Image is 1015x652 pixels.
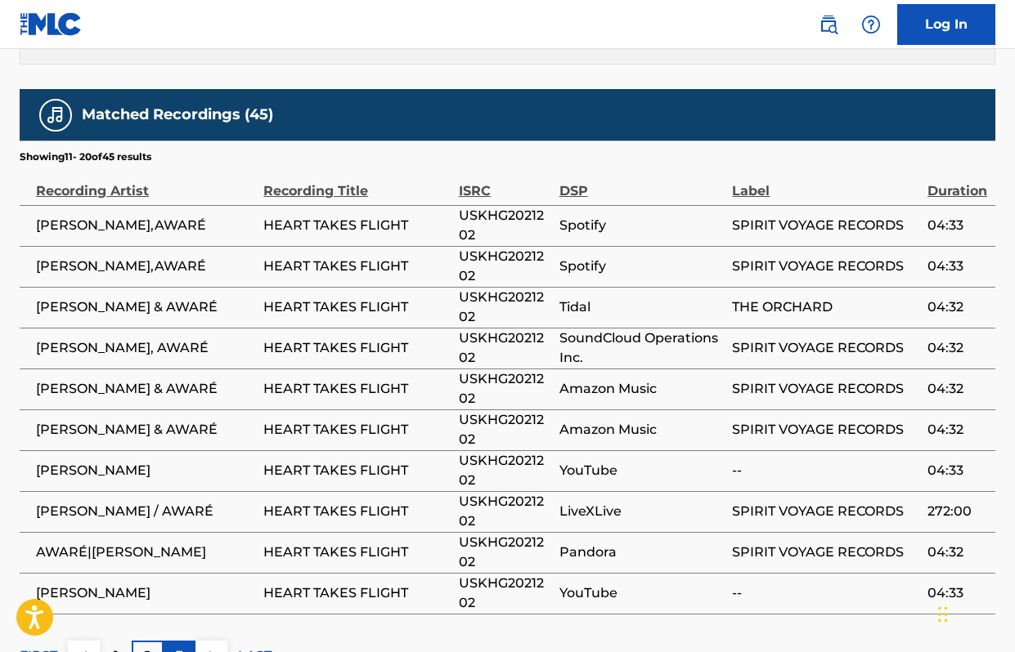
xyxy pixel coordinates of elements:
span: USKHG2021202 [459,574,551,613]
span: YouTube [559,461,725,480]
span: 04:32 [927,338,987,358]
span: [PERSON_NAME],AWARÉ [36,216,255,235]
span: YouTube [559,583,725,603]
span: SoundCloud Operations Inc. [559,328,725,368]
span: USKHG2021202 [459,410,551,449]
span: [PERSON_NAME], AWARÉ [36,338,255,358]
img: help [861,15,881,34]
img: MLC Logo [20,12,83,36]
span: [PERSON_NAME] [36,461,255,480]
div: ISRC [459,164,551,201]
img: Matched Recordings [46,105,65,125]
span: USKHG2021202 [459,328,551,368]
span: HEART TAKES FLIGHT [263,461,451,480]
span: HEART TAKES FLIGHT [263,543,451,562]
img: search [819,15,838,34]
iframe: Chat Widget [933,574,1015,652]
span: -- [732,461,919,480]
div: Label [732,164,919,201]
span: Tidal [559,297,725,317]
h5: Matched Recordings (45) [82,105,273,124]
span: 04:33 [927,257,987,276]
span: [PERSON_NAME] [36,583,255,603]
span: SPIRIT VOYAGE RECORDS [732,502,919,521]
span: 04:32 [927,379,987,399]
span: SPIRIT VOYAGE RECORDS [732,420,919,440]
a: Log In [897,4,995,45]
span: Spotify [559,216,725,235]
span: USKHG2021202 [459,288,551,327]
span: 04:33 [927,216,987,235]
span: HEART TAKES FLIGHT [263,257,451,276]
span: USKHG2021202 [459,247,551,286]
span: AWARÉ|[PERSON_NAME] [36,543,255,562]
span: USKHG2021202 [459,492,551,531]
span: 04:33 [927,461,987,480]
span: Spotify [559,257,725,276]
span: 04:32 [927,297,987,317]
a: Public Search [812,8,845,41]
span: SPIRIT VOYAGE RECORDS [732,338,919,358]
span: HEART TAKES FLIGHT [263,297,451,317]
span: [PERSON_NAME] & AWARÉ [36,379,255,399]
div: Help [855,8,887,41]
span: USKHG2021202 [459,369,551,409]
div: Duration [927,164,987,201]
span: SPIRIT VOYAGE RECORDS [732,379,919,399]
span: USKHG2021202 [459,451,551,490]
span: USKHG2021202 [459,533,551,572]
div: DSP [559,164,725,201]
span: USKHG2021202 [459,206,551,245]
div: Recording Title [263,164,451,201]
span: LiveXLive [559,502,725,521]
span: SPIRIT VOYAGE RECORDS [732,543,919,562]
span: HEART TAKES FLIGHT [263,583,451,603]
span: 04:33 [927,583,987,603]
div: Drag [938,590,948,639]
span: HEART TAKES FLIGHT [263,502,451,521]
span: -- [732,583,919,603]
span: SPIRIT VOYAGE RECORDS [732,216,919,235]
div: Recording Artist [36,164,255,201]
span: SPIRIT VOYAGE RECORDS [732,257,919,276]
span: 04:32 [927,543,987,562]
span: Pandora [559,543,725,562]
span: [PERSON_NAME],AWARÉ [36,257,255,276]
span: THE ORCHARD [732,297,919,317]
span: [PERSON_NAME] / AWARÉ [36,502,255,521]
span: HEART TAKES FLIGHT [263,216,451,235]
span: 272:00 [927,502,987,521]
p: Showing 11 - 20 of 45 results [20,150,151,164]
span: [PERSON_NAME] & AWARÉ [36,297,255,317]
span: HEART TAKES FLIGHT [263,420,451,440]
span: Amazon Music [559,420,725,440]
span: HEART TAKES FLIGHT [263,338,451,358]
span: [PERSON_NAME] & AWARÉ [36,420,255,440]
span: Amazon Music [559,379,725,399]
span: 04:32 [927,420,987,440]
span: HEART TAKES FLIGHT [263,379,451,399]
